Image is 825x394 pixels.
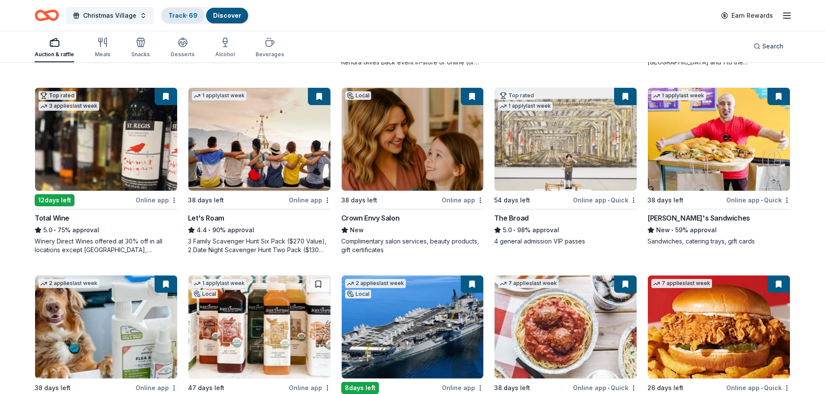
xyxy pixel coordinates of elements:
span: 5.0 [43,225,52,235]
div: Top rated [498,91,536,100]
a: Discover [213,12,241,19]
div: 1 apply last week [192,91,246,100]
div: 47 days left [188,383,224,393]
div: Snacks [131,51,150,58]
span: • [608,384,609,391]
img: Image for Total Wine [35,88,177,191]
button: Desserts [171,34,194,62]
div: [PERSON_NAME]'s Sandwiches [647,213,750,223]
div: Online app [289,195,331,205]
span: • [208,227,210,234]
div: Local [345,91,371,100]
button: Search [747,38,790,55]
img: Image for Juice Crafters [188,275,330,378]
div: Online app [289,382,331,393]
span: 5.0 [503,225,512,235]
div: 26 days left [647,383,683,393]
div: Let's Roam [188,213,224,223]
div: Crown Envy Salon [341,213,400,223]
div: 38 days left [35,383,71,393]
div: Local [345,290,371,298]
span: Christmas Village [83,10,136,21]
img: Image for USS Midway Museum [342,275,484,378]
div: 1 apply last week [651,91,706,100]
span: • [608,197,609,204]
img: Image for Crown Envy Salon [342,88,484,191]
div: 7 applies last week [651,279,712,288]
div: Meals [95,51,110,58]
span: • [54,227,56,234]
a: Home [35,5,59,26]
div: 2 applies last week [39,279,99,288]
button: Beverages [256,34,284,62]
div: 38 days left [647,195,683,205]
div: Total Wine [35,213,69,223]
div: 38 days left [188,195,224,205]
img: Image for The Broad [495,88,637,191]
div: 7 applies last week [498,279,559,288]
a: Image for The BroadTop rated1 applylast week54 days leftOnline app•QuickThe Broad5.0•98% approval... [494,87,637,246]
div: 38 days left [341,195,377,205]
button: Christmas Village [66,7,154,24]
a: Image for Ike's Sandwiches1 applylast week38 days leftOnline app•Quick[PERSON_NAME]'s SandwichesN... [647,87,790,246]
div: 38 days left [494,383,530,393]
div: Online app [442,382,484,393]
div: Online app [136,195,178,205]
div: Alcohol [215,51,235,58]
div: Online app Quick [726,195,790,205]
img: Image for Ike's Sandwiches [648,88,790,191]
div: Online app Quick [726,382,790,393]
div: 4 general admission VIP passes [494,237,637,246]
img: Image for Wondercide [35,275,177,378]
div: 8 days left [341,382,379,394]
div: 12 days left [35,194,74,206]
a: Image for Let's Roam1 applylast week38 days leftOnline appLet's Roam4.4•90% approval3 Family Scav... [188,87,331,254]
div: 1 apply last week [498,102,553,111]
button: Track· 69Discover [161,7,249,24]
div: Online app Quick [573,382,637,393]
div: Top rated [39,91,76,100]
div: 90% approval [188,225,331,235]
div: Auction & raffle [35,51,74,58]
div: Online app [136,382,178,393]
div: 59% approval [647,225,790,235]
div: 75% approval [35,225,178,235]
span: New [350,225,364,235]
div: Complimentary salon services, beauty products, gift certificates [341,237,484,254]
div: 54 days left [494,195,530,205]
span: Search [762,41,783,51]
div: The Broad [494,213,528,223]
button: Alcohol [215,34,235,62]
div: Desserts [171,51,194,58]
a: Image for Crown Envy SalonLocal38 days leftOnline appCrown Envy SalonNewComplimentary salon servi... [341,87,484,254]
button: Meals [95,34,110,62]
div: 98% approval [494,225,637,235]
span: 4.4 [197,225,207,235]
span: New [656,225,670,235]
img: Image for The Old Spaghetti Factory [495,275,637,378]
div: 3 applies last week [39,102,99,111]
button: Auction & raffle [35,34,74,62]
div: 2 applies last week [345,279,406,288]
a: Track· 69 [168,12,197,19]
a: Image for Total WineTop rated3 applieslast week12days leftOnline appTotal Wine5.0•75% approvalWin... [35,87,178,254]
div: Online app [442,195,484,205]
button: Snacks [131,34,150,62]
span: • [761,384,763,391]
div: Winery Direct Wines offered at 30% off in all locations except [GEOGRAPHIC_DATA], [GEOGRAPHIC_DAT... [35,237,178,254]
div: 1 apply last week [192,279,246,288]
div: Online app Quick [573,195,637,205]
img: Image for Let's Roam [188,88,330,191]
img: Image for KBP Foods [648,275,790,378]
span: • [672,227,674,234]
div: Beverages [256,51,284,58]
div: Sandwiches, catering trays, gift cards [647,237,790,246]
span: • [761,197,763,204]
a: Earn Rewards [716,8,778,23]
span: • [514,227,516,234]
div: 3 Family Scavenger Hunt Six Pack ($270 Value), 2 Date Night Scavenger Hunt Two Pack ($130 Value) [188,237,331,254]
div: Local [192,290,218,298]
